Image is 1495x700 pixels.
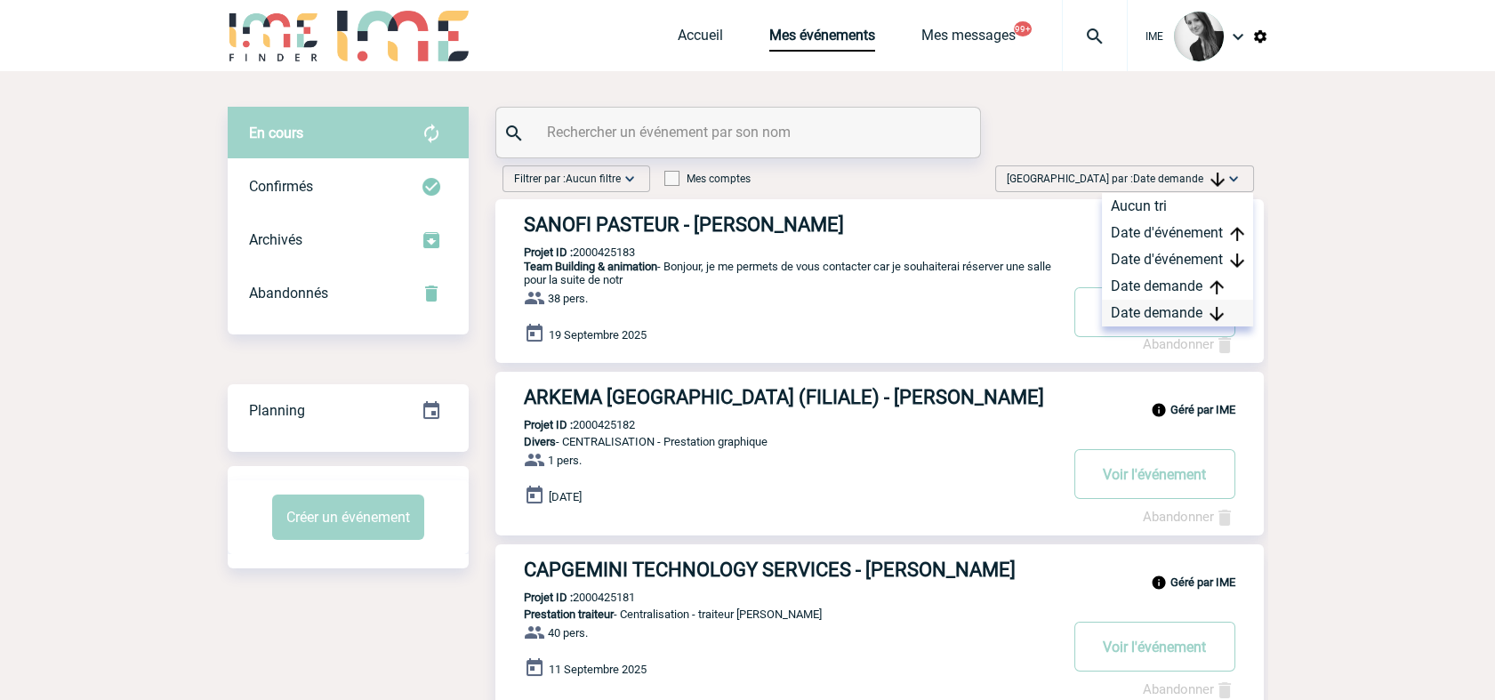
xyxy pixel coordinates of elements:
h3: ARKEMA [GEOGRAPHIC_DATA] (FILIALE) - [PERSON_NAME] [524,386,1057,408]
span: 11 Septembre 2025 [549,663,647,676]
div: Retrouvez ici tous les événements que vous avez décidé d'archiver [228,213,469,267]
button: Voir l'événement [1074,287,1235,337]
span: Filtrer par : [514,170,621,188]
a: Mes messages [921,27,1016,52]
img: IME-Finder [228,11,320,61]
button: Voir l'événement [1074,449,1235,499]
p: - Bonjour, je me permets de vous contacter car je souhaiterai réserver une salle pour la suite de... [495,260,1057,286]
span: Confirmés [249,178,313,195]
span: [DATE] [549,490,582,503]
a: Planning [228,383,469,436]
span: Prestation traiteur [524,607,614,621]
span: [GEOGRAPHIC_DATA] par : [1007,170,1225,188]
span: Aucun filtre [566,173,621,185]
b: Projet ID : [524,591,573,604]
div: Retrouvez ici tous vos événements annulés [228,267,469,320]
a: Accueil [678,27,723,52]
p: 2000425182 [495,418,635,431]
b: Géré par IME [1170,403,1235,416]
span: Date demande [1133,173,1225,185]
div: Retrouvez ici tous vos évènements avant confirmation [228,107,469,160]
p: - Centralisation - traiteur [PERSON_NAME] [495,607,1057,621]
span: Planning [249,402,305,419]
img: baseline_expand_more_white_24dp-b.png [1225,170,1242,188]
div: Retrouvez ici tous vos événements organisés par date et état d'avancement [228,384,469,438]
label: Mes comptes [664,173,751,185]
a: Mes événements [769,27,875,52]
p: 2000425183 [495,245,635,259]
div: Aucun tri [1102,193,1253,220]
a: SANOFI PASTEUR - [PERSON_NAME] [495,213,1264,236]
img: arrow_downward.png [1210,307,1224,321]
img: baseline_expand_more_white_24dp-b.png [621,170,639,188]
a: Abandonner [1143,681,1235,697]
b: Géré par IME [1170,575,1235,589]
b: Projet ID : [524,418,573,431]
span: 40 pers. [548,626,588,640]
div: Date demande [1102,273,1253,300]
img: 101050-0.jpg [1174,12,1224,61]
input: Rechercher un événement par son nom [543,119,938,145]
b: Projet ID : [524,245,573,259]
h3: CAPGEMINI TECHNOLOGY SERVICES - [PERSON_NAME] [524,559,1057,581]
span: Abandonnés [249,285,328,302]
span: IME [1145,30,1163,43]
p: - CENTRALISATION - Prestation graphique [495,435,1057,448]
a: Abandonner [1143,509,1235,525]
div: Date demande [1102,300,1253,326]
img: arrow_upward.png [1230,227,1244,241]
span: Divers [524,435,556,448]
img: info_black_24dp.svg [1151,402,1167,418]
span: 38 pers. [548,292,588,305]
span: 19 Septembre 2025 [549,328,647,342]
span: Archivés [249,231,302,248]
img: info_black_24dp.svg [1151,575,1167,591]
img: arrow_upward.png [1210,280,1224,294]
h3: SANOFI PASTEUR - [PERSON_NAME] [524,213,1057,236]
button: 99+ [1014,21,1032,36]
img: arrow_downward.png [1210,173,1225,187]
div: Date d'événement [1102,220,1253,246]
a: Abandonner [1143,336,1235,352]
p: 2000425181 [495,591,635,604]
div: Date d'événement [1102,246,1253,273]
span: Team Building & animation [524,260,657,273]
span: En cours [249,125,303,141]
img: arrow_downward.png [1230,253,1244,268]
span: 1 pers. [548,454,582,467]
a: ARKEMA [GEOGRAPHIC_DATA] (FILIALE) - [PERSON_NAME] [495,386,1264,408]
button: Créer un événement [272,495,424,540]
button: Voir l'événement [1074,622,1235,672]
a: CAPGEMINI TECHNOLOGY SERVICES - [PERSON_NAME] [495,559,1264,581]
